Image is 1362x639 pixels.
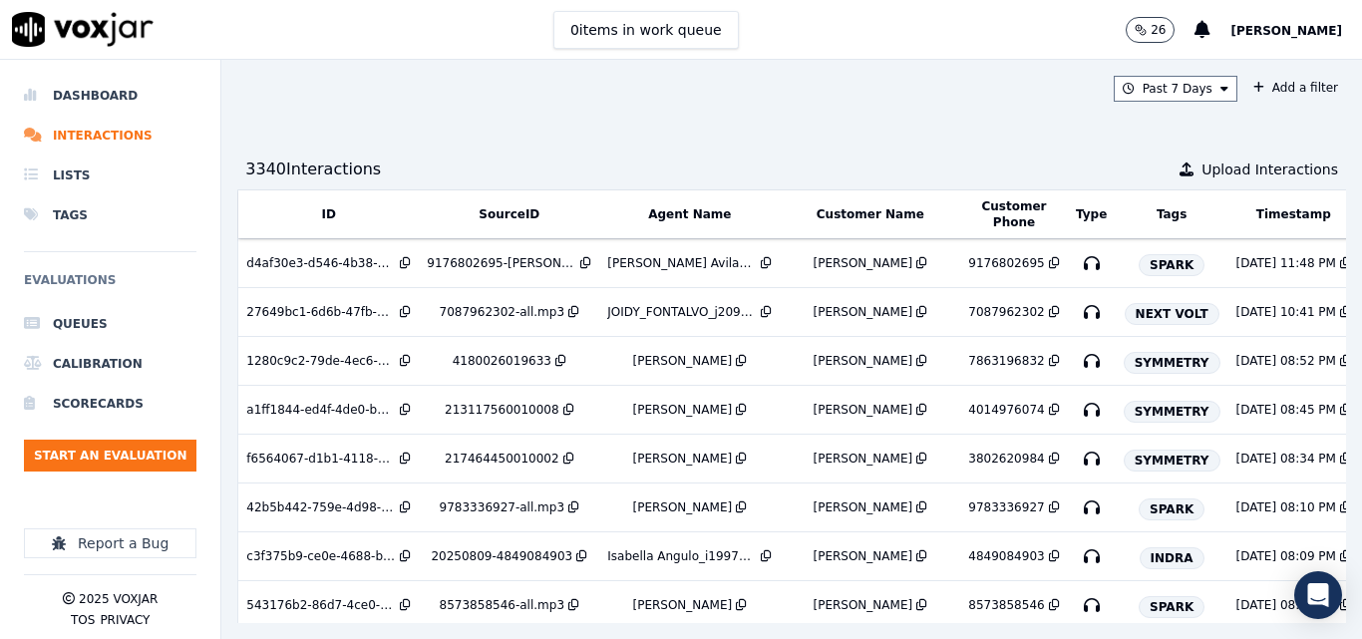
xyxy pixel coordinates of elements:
[553,11,739,49] button: 0items in work queue
[1157,206,1187,222] button: Tags
[632,402,732,418] div: [PERSON_NAME]
[440,499,564,515] div: 9783336927-all.mp3
[246,451,396,467] div: f6564067-d1b1-4118-9643-0bbb3c1700d8
[246,402,396,418] div: a1ff1844-ed4f-4de0-b5b5-3bd0fec3139f
[1256,206,1331,222] button: Timestamp
[1140,547,1204,569] span: INDRA
[12,12,154,47] img: voxjar logo
[246,597,396,613] div: 543176b2-86d7-4ce0-8eb5-ef8b1f1b420d
[1124,352,1220,374] span: SYMMETRY
[1236,353,1336,369] div: [DATE] 08:52 PM
[813,402,912,418] div: [PERSON_NAME]
[1124,401,1220,423] span: SYMMETRY
[24,76,196,116] a: Dashboard
[968,548,1044,564] div: 4849084903
[813,451,912,467] div: [PERSON_NAME]
[1236,255,1336,271] div: [DATE] 11:48 PM
[968,198,1059,230] button: Customer Phone
[445,402,559,418] div: 213117560010008
[1236,304,1336,320] div: [DATE] 10:41 PM
[648,206,731,222] button: Agent Name
[968,255,1044,271] div: 9176802695
[100,612,150,628] button: Privacy
[1230,18,1362,42] button: [PERSON_NAME]
[813,304,912,320] div: [PERSON_NAME]
[479,206,539,222] button: SourceID
[1180,160,1338,179] button: Upload Interactions
[1124,450,1220,472] span: SYMMETRY
[968,304,1044,320] div: 7087962302
[813,597,912,613] div: [PERSON_NAME]
[1236,402,1336,418] div: [DATE] 08:45 PM
[813,499,912,515] div: [PERSON_NAME]
[813,255,912,271] div: [PERSON_NAME]
[1236,548,1336,564] div: [DATE] 08:09 PM
[245,158,381,181] div: 3340 Interaction s
[24,268,196,304] h6: Evaluations
[246,548,396,564] div: c3f375b9-ce0e-4688-bbff-27206e290f40
[71,612,95,628] button: TOS
[440,597,564,613] div: 8573858546-all.mp3
[246,353,396,369] div: 1280c9c2-79de-4ec6-a50b-74fd15bab8b4
[246,499,396,515] div: 42b5b442-759e-4d98-8158-a6b0337e9a4c
[24,344,196,384] a: Calibration
[1126,17,1175,43] button: 26
[1236,597,1336,613] div: [DATE] 08:06 PM
[632,353,732,369] div: [PERSON_NAME]
[24,116,196,156] a: Interactions
[431,548,572,564] div: 20250809-4849084903
[1294,571,1342,619] div: Open Intercom Messenger
[1236,499,1336,515] div: [DATE] 08:10 PM
[1139,498,1204,520] span: SPARK
[607,548,757,564] div: Isabella Angulo_i19976_INDRA
[1076,206,1107,222] button: Type
[24,195,196,235] a: Tags
[968,353,1044,369] div: 7863196832
[24,528,196,558] button: Report a Bug
[607,255,757,271] div: [PERSON_NAME] Avila_EAvilaNWFG_SPARK
[427,255,576,271] div: 9176802695-[PERSON_NAME] all.mp3
[607,304,757,320] div: JOIDY_FONTALVO_j20989_NEXT_VOLT
[632,499,732,515] div: [PERSON_NAME]
[1151,22,1166,38] p: 26
[968,597,1044,613] div: 8573858546
[246,304,396,320] div: 27649bc1-6d6b-47fb-bea4-183bf2665115
[813,353,912,369] div: [PERSON_NAME]
[1125,303,1219,325] span: NEXT VOLT
[968,402,1044,418] div: 4014976074
[813,548,912,564] div: [PERSON_NAME]
[1230,24,1342,38] span: [PERSON_NAME]
[1139,254,1204,276] span: SPARK
[968,499,1044,515] div: 9783336927
[24,304,196,344] a: Queues
[24,384,196,424] a: Scorecards
[79,591,158,607] p: 2025 Voxjar
[1245,76,1346,100] button: Add a filter
[453,353,551,369] div: 4180026019633
[1139,596,1204,618] span: SPARK
[445,451,559,467] div: 217464450010002
[440,304,564,320] div: 7087962302-all.mp3
[632,451,732,467] div: [PERSON_NAME]
[1114,76,1237,102] button: Past 7 Days
[968,451,1044,467] div: 3802620984
[1126,17,1194,43] button: 26
[246,255,396,271] div: d4af30e3-d546-4b38-822c-09bcb08540b2
[632,597,732,613] div: [PERSON_NAME]
[817,206,924,222] button: Customer Name
[24,440,196,472] button: Start an Evaluation
[322,206,336,222] button: ID
[1236,451,1336,467] div: [DATE] 08:34 PM
[1201,160,1338,179] span: Upload Interactions
[24,156,196,195] a: Lists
